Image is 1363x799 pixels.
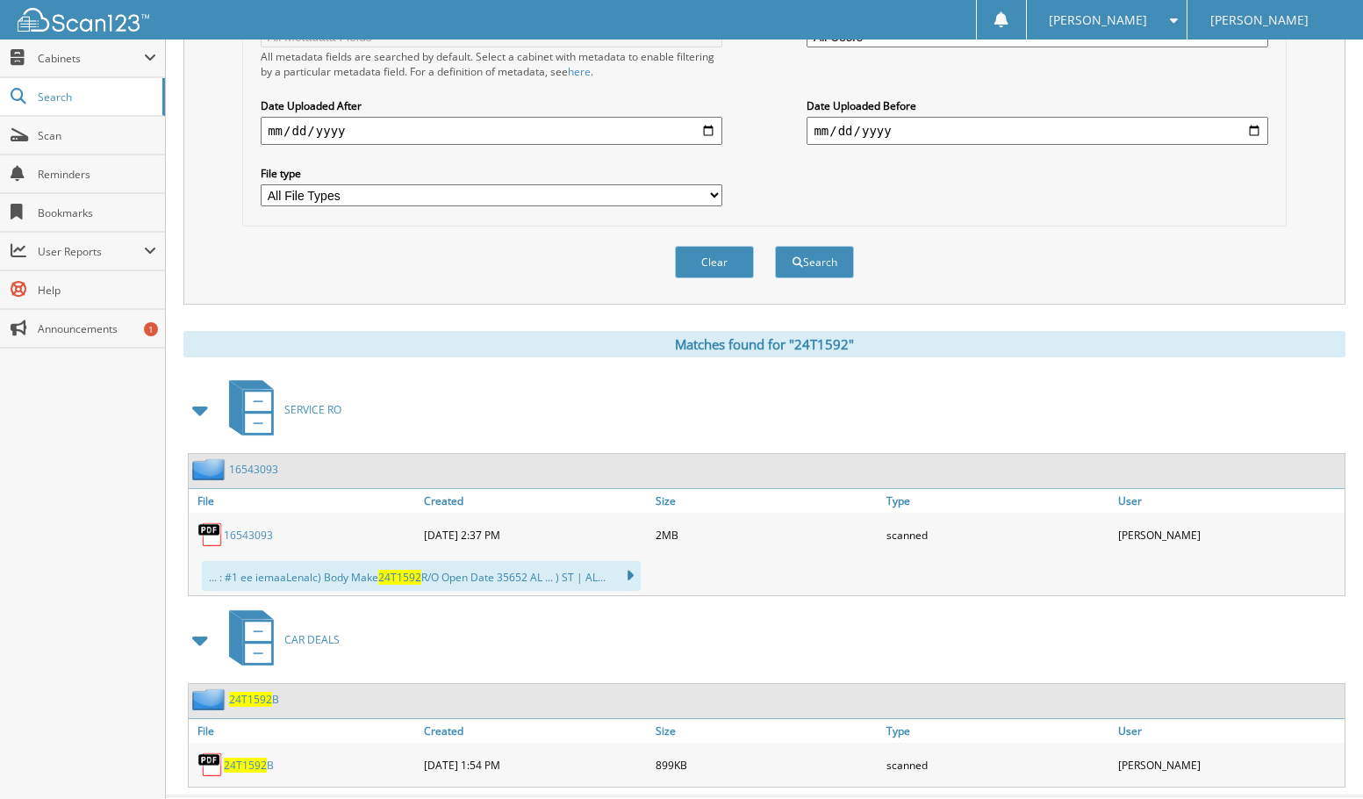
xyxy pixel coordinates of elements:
[219,605,340,674] a: CAR DEALS
[189,719,420,743] a: File
[420,489,650,513] a: Created
[882,747,1113,782] div: scanned
[1114,747,1345,782] div: [PERSON_NAME]
[1049,15,1147,25] span: [PERSON_NAME]
[183,331,1345,357] div: Matches found for "24T1592"
[229,692,272,707] span: 24T1592
[651,489,882,513] a: Size
[144,322,158,336] div: 1
[378,570,421,585] span: 24T1592
[651,747,882,782] div: 899KB
[882,517,1113,552] div: scanned
[38,321,156,336] span: Announcements
[38,244,144,259] span: User Reports
[38,283,156,298] span: Help
[261,117,721,145] input: start
[775,246,854,278] button: Search
[18,8,149,32] img: scan123-logo-white.svg
[882,719,1113,743] a: Type
[192,458,229,480] img: folder2.png
[1210,15,1309,25] span: [PERSON_NAME]
[219,375,341,444] a: SERVICE RO
[420,517,650,552] div: [DATE] 2:37 PM
[229,692,279,707] a: 24T1592B
[224,758,267,773] span: 24T1592
[261,49,721,79] div: All metadata fields are searched by default. Select a cabinet with metadata to enable filtering b...
[675,246,754,278] button: Clear
[38,51,144,66] span: Cabinets
[420,747,650,782] div: [DATE] 1:54 PM
[38,128,156,143] span: Scan
[1114,489,1345,513] a: User
[192,688,229,710] img: folder2.png
[38,90,154,104] span: Search
[197,522,224,548] img: PDF.png
[229,462,278,477] a: 16543093
[261,166,721,181] label: File type
[882,489,1113,513] a: Type
[651,517,882,552] div: 2MB
[420,719,650,743] a: Created
[651,719,882,743] a: Size
[38,205,156,220] span: Bookmarks
[807,117,1267,145] input: end
[807,98,1267,113] label: Date Uploaded Before
[1114,719,1345,743] a: User
[224,758,274,773] a: 24T1592B
[202,561,641,591] div: ... : #1 ee iemaaLenalc) Body Make R/O Open Date 35652 AL ... ) ST | AL...
[189,489,420,513] a: File
[38,167,156,182] span: Reminders
[224,528,273,543] a: 16543093
[284,402,341,417] span: SERVICE RO
[261,98,721,113] label: Date Uploaded After
[197,752,224,778] img: PDF.png
[284,632,340,647] span: CAR DEALS
[1114,517,1345,552] div: [PERSON_NAME]
[568,64,591,79] a: here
